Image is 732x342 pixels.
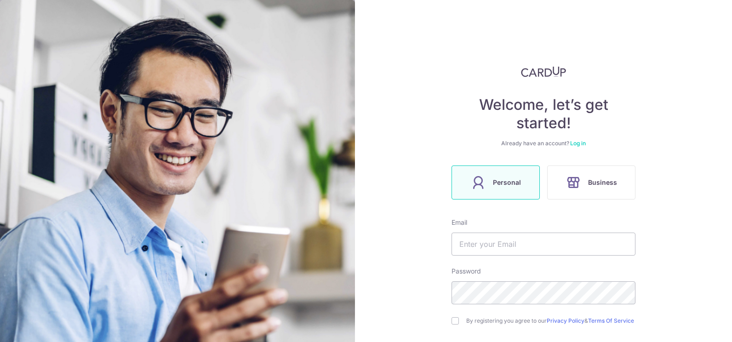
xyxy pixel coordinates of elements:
label: Password [452,267,481,276]
a: Privacy Policy [547,317,584,324]
label: Email [452,218,467,227]
label: By registering you agree to our & [466,317,635,325]
a: Log in [570,140,586,147]
a: Personal [448,165,543,199]
span: Personal [493,177,521,188]
div: Already have an account? [452,140,635,147]
input: Enter your Email [452,233,635,256]
img: CardUp Logo [521,66,566,77]
h4: Welcome, let’s get started! [452,96,635,132]
a: Business [543,165,639,199]
span: Business [588,177,617,188]
a: Terms Of Service [588,317,634,324]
